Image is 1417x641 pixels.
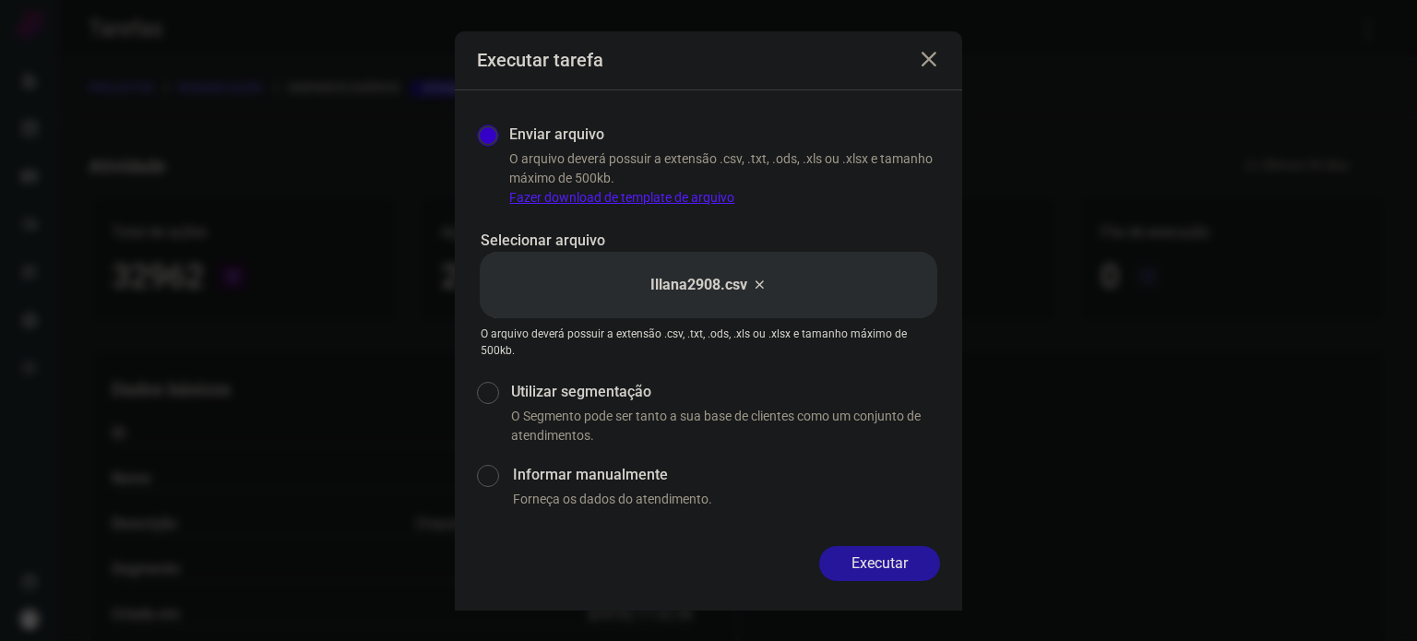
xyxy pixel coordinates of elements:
label: Utilizar segmentação [511,381,940,403]
p: Selecionar arquivo [481,230,936,252]
p: O Segmento pode ser tanto a sua base de clientes como um conjunto de atendimentos. [511,407,940,445]
p: Forneça os dados do atendimento. [513,490,940,509]
label: Enviar arquivo [509,124,604,146]
h3: Executar tarefa [477,49,603,71]
label: Informar manualmente [513,464,940,486]
a: Fazer download de template de arquivo [509,190,734,205]
p: Illana2908.csv [650,274,747,296]
p: O arquivo deverá possuir a extensão .csv, .txt, .ods, .xls ou .xlsx e tamanho máximo de 500kb. [509,149,940,208]
p: O arquivo deverá possuir a extensão .csv, .txt, .ods, .xls ou .xlsx e tamanho máximo de 500kb. [481,326,936,359]
button: Executar [819,546,940,581]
